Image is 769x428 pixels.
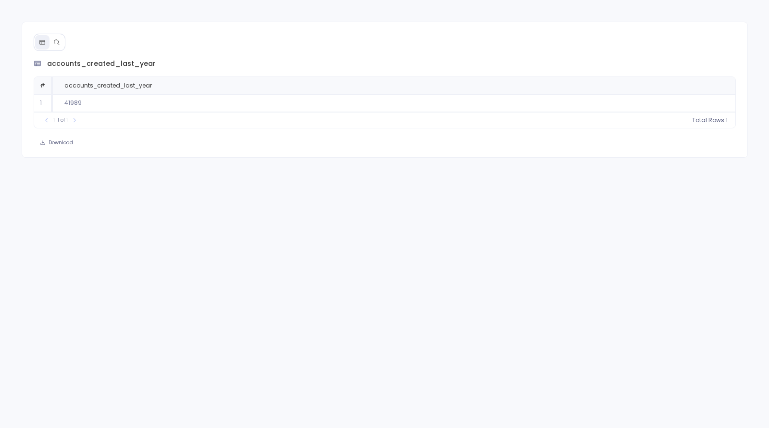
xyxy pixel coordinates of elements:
[692,116,726,124] span: Total Rows:
[726,116,728,124] span: 1
[34,136,79,150] button: Download
[53,94,735,112] td: 41989
[47,59,156,69] span: accounts_created_last_year
[53,116,68,124] span: 1-1 of 1
[34,94,53,112] td: 1
[49,139,73,146] span: Download
[40,81,45,89] span: #
[64,82,152,89] span: accounts_created_last_year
